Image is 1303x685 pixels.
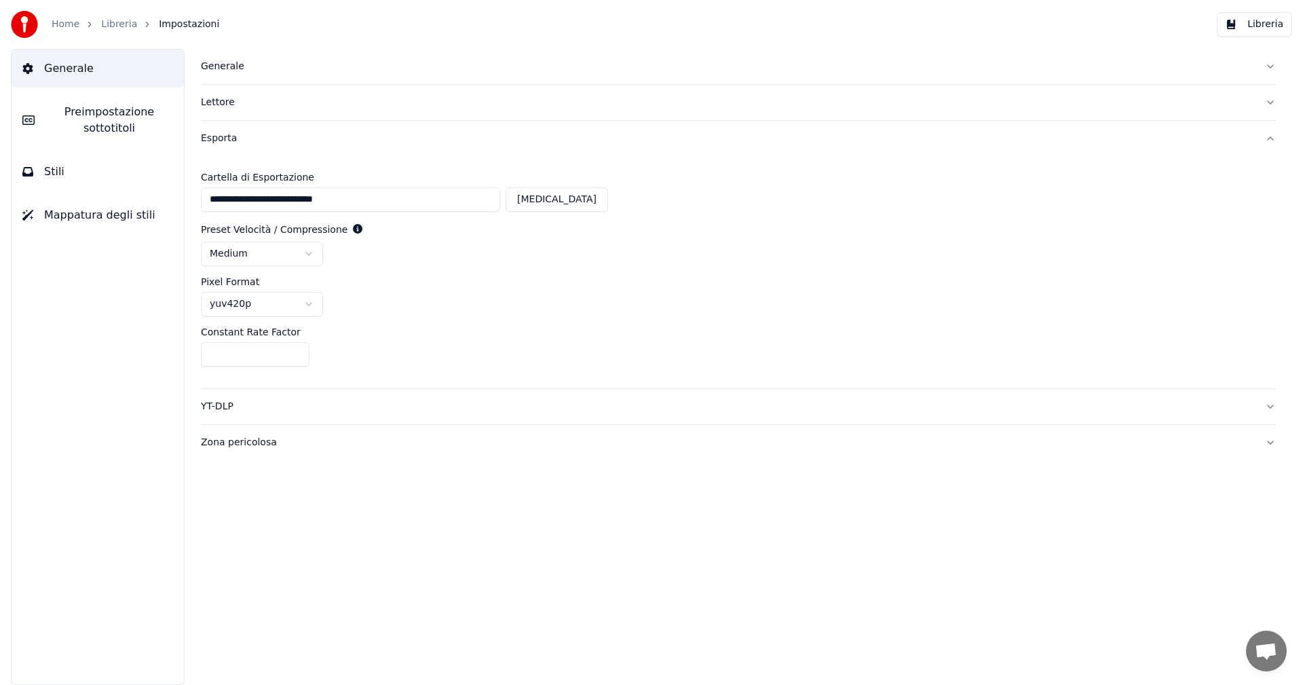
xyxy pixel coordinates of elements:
[201,172,608,182] label: Cartella di Esportazione
[1217,12,1292,37] button: Libreria
[45,104,173,136] span: Preimpostazione sottotitoli
[44,164,64,180] span: Stili
[44,60,94,77] span: Generale
[201,60,1254,73] div: Generale
[159,18,219,31] span: Impostazioni
[201,156,1276,388] div: Esporta
[1246,631,1287,671] div: Aprire la chat
[201,425,1276,460] button: Zona pericolosa
[201,277,259,286] label: Pixel Format
[201,132,1254,145] div: Esporta
[201,225,347,234] label: Preset Velocità / Compressione
[12,50,184,88] button: Generale
[201,49,1276,84] button: Generale
[12,153,184,191] button: Stili
[201,96,1254,109] div: Lettore
[201,436,1254,449] div: Zona pericolosa
[52,18,79,31] a: Home
[506,187,608,212] button: [MEDICAL_DATA]
[44,207,155,223] span: Mappatura degli stili
[52,18,219,31] nav: breadcrumb
[201,389,1276,424] button: YT-DLP
[12,93,184,147] button: Preimpostazione sottotitoli
[11,11,38,38] img: youka
[101,18,137,31] a: Libreria
[12,196,184,234] button: Mappatura degli stili
[201,85,1276,120] button: Lettore
[201,400,1254,413] div: YT-DLP
[201,327,301,337] label: Constant Rate Factor
[201,121,1276,156] button: Esporta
